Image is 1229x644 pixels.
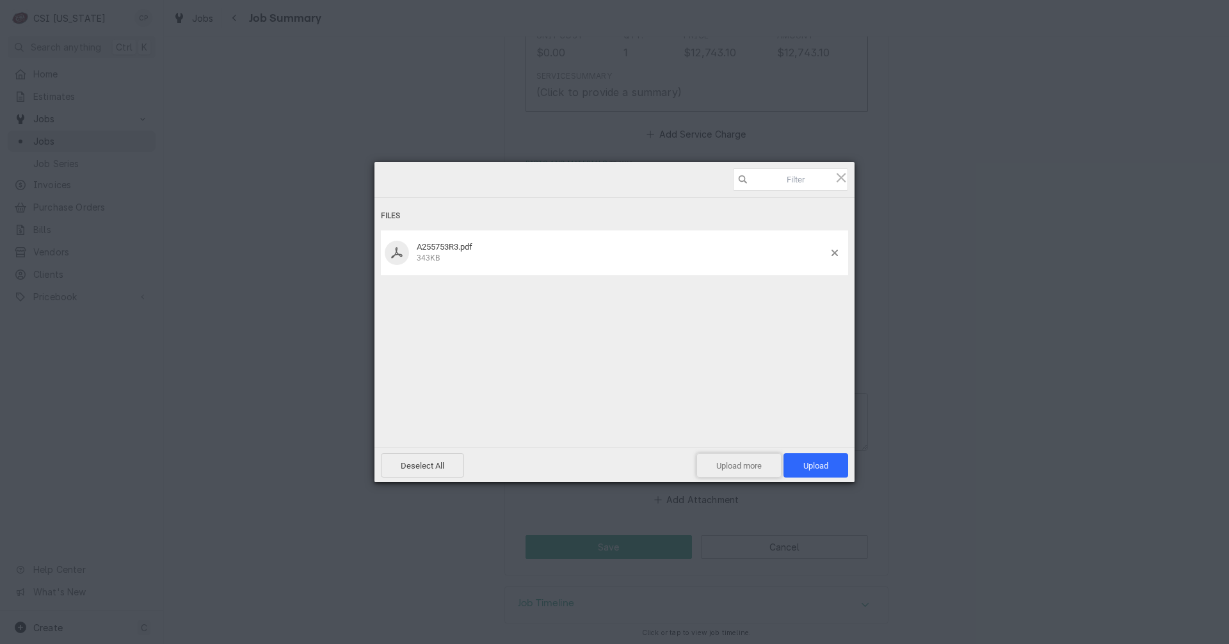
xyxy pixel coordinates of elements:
input: Filter [733,168,848,191]
span: Upload more [696,453,782,478]
span: Upload [783,453,848,478]
span: Upload [803,461,828,471]
span: A255753R3.pdf [417,242,472,252]
span: 343KB [417,254,440,262]
span: Click here or hit ESC to close picker [834,170,848,184]
span: Deselect All [381,453,464,478]
div: A255753R3.pdf [413,242,831,263]
div: Files [381,204,848,228]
